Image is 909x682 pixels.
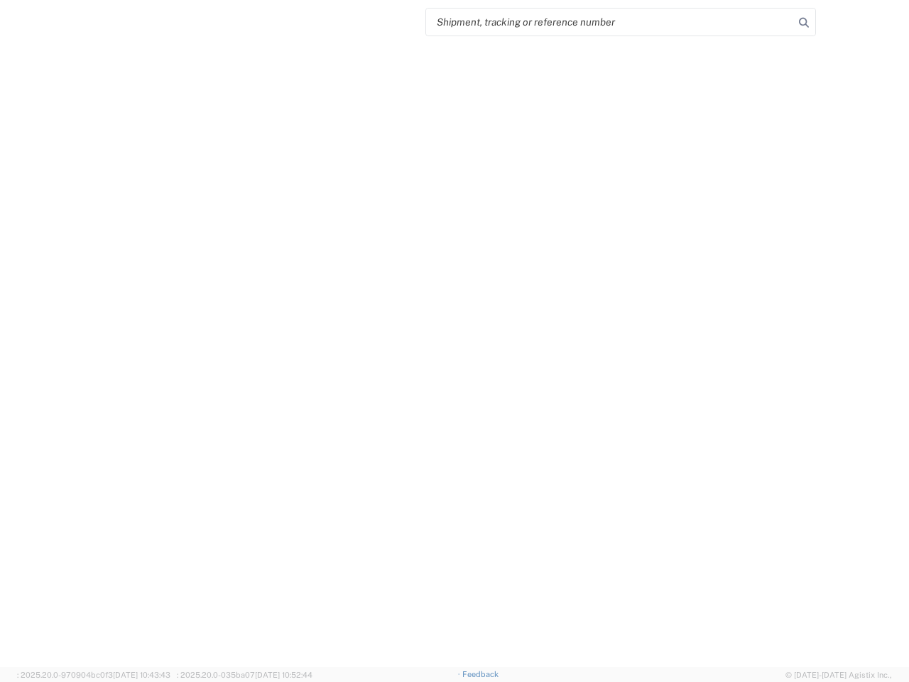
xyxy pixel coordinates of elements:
[255,671,312,679] span: [DATE] 10:52:44
[785,669,892,681] span: © [DATE]-[DATE] Agistix Inc.,
[426,9,794,36] input: Shipment, tracking or reference number
[17,671,170,679] span: : 2025.20.0-970904bc0f3
[113,671,170,679] span: [DATE] 10:43:43
[177,671,312,679] span: : 2025.20.0-035ba07
[462,670,499,678] a: Feedback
